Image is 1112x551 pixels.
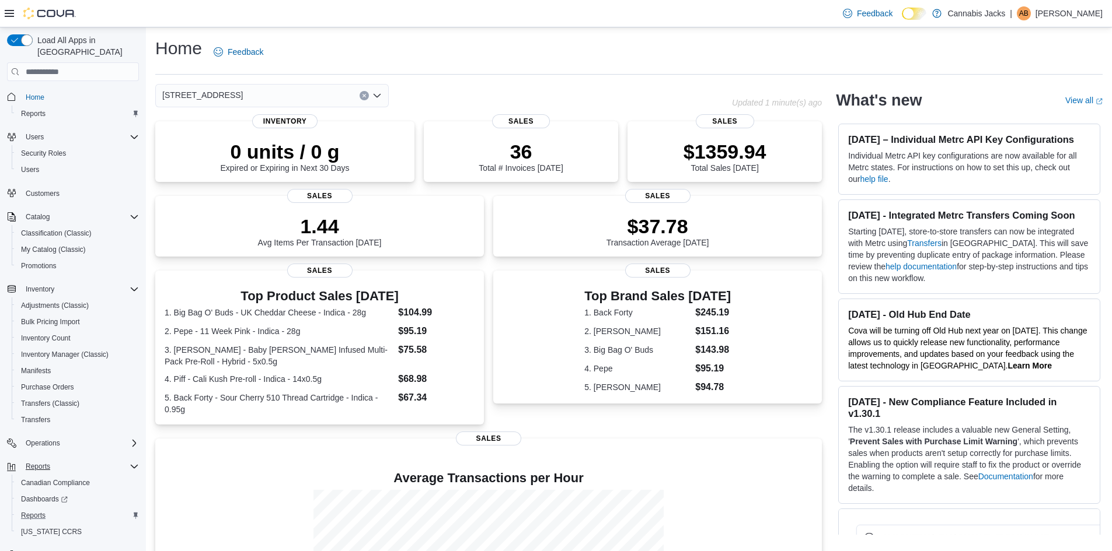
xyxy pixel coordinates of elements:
[21,89,139,104] span: Home
[848,134,1090,145] h3: [DATE] – Individual Metrc API Key Configurations
[584,381,691,393] dt: 5. [PERSON_NAME]
[492,114,550,128] span: Sales
[2,185,144,202] button: Customers
[398,391,475,405] dd: $67.34
[886,262,957,271] a: help documentation
[21,494,68,504] span: Dashboards
[21,130,48,144] button: Users
[209,40,268,64] a: Feedback
[1096,98,1103,105] svg: External link
[16,492,72,506] a: Dashboards
[1036,6,1103,20] p: [PERSON_NAME]
[848,424,1090,494] p: The v1.30.1 release includes a valuable new General Setting, ' ', which prevents sales when produ...
[16,364,55,378] a: Manifests
[162,88,243,102] span: [STREET_ADDRESS]
[684,140,766,173] div: Total Sales [DATE]
[907,238,942,248] a: Transfers
[978,472,1033,481] a: Documentation
[16,226,96,240] a: Classification (Classic)
[398,343,475,357] dd: $75.58
[16,348,113,362] a: Inventory Manager (Classic)
[16,413,139,427] span: Transfers
[12,507,144,524] button: Reports
[21,186,139,201] span: Customers
[360,91,369,100] button: Clear input
[165,471,813,485] h4: Average Transactions per Hour
[21,187,64,201] a: Customers
[16,492,139,506] span: Dashboards
[16,107,139,121] span: Reports
[21,399,79,408] span: Transfers (Classic)
[16,107,50,121] a: Reports
[12,363,144,379] button: Manifests
[848,396,1090,419] h3: [DATE] - New Compliance Feature Included in v1.30.1
[16,146,139,160] span: Security Roles
[372,91,382,100] button: Open list of options
[26,93,44,102] span: Home
[165,344,393,367] dt: 3. [PERSON_NAME] - Baby [PERSON_NAME] Infused Multi-Pack Pre-Roll - Hybrid - 5x0.5g
[26,132,44,142] span: Users
[625,189,691,203] span: Sales
[857,8,893,19] span: Feedback
[16,226,139,240] span: Classification (Classic)
[2,458,144,475] button: Reports
[258,215,382,247] div: Avg Items Per Transaction [DATE]
[221,140,350,173] div: Expired or Expiring in Next 30 Days
[287,189,353,203] span: Sales
[21,459,55,473] button: Reports
[21,109,46,118] span: Reports
[2,435,144,451] button: Operations
[584,307,691,318] dt: 1. Back Forty
[12,412,144,428] button: Transfers
[684,140,766,163] p: $1359.94
[848,150,1090,185] p: Individual Metrc API key configurations are now available for all Metrc states. For instructions ...
[16,315,85,329] a: Bulk Pricing Import
[860,174,888,184] a: help file
[165,307,393,318] dt: 1. Big Bag O' Buds - UK Cheddar Cheese - Indica - 28g
[606,215,709,247] div: Transaction Average [DATE]
[16,525,139,539] span: Washington CCRS
[21,149,66,158] span: Security Roles
[21,415,50,424] span: Transfers
[16,299,93,313] a: Adjustments (Classic)
[2,88,144,105] button: Home
[21,282,139,296] span: Inventory
[12,297,144,314] button: Adjustments (Classic)
[584,344,691,356] dt: 3. Big Bag O' Buds
[33,34,139,58] span: Load All Apps in [GEOGRAPHIC_DATA]
[12,162,144,178] button: Users
[16,364,139,378] span: Manifests
[16,508,50,522] a: Reports
[26,438,60,448] span: Operations
[16,243,139,257] span: My Catalog (Classic)
[695,380,731,394] dd: $94.78
[21,282,59,296] button: Inventory
[16,348,139,362] span: Inventory Manager (Classic)
[398,306,475,320] dd: $104.99
[12,395,144,412] button: Transfers (Classic)
[16,163,139,177] span: Users
[23,8,76,19] img: Cova
[695,362,731,375] dd: $95.19
[606,215,709,238] p: $37.78
[16,380,139,394] span: Purchase Orders
[1010,6,1012,20] p: |
[12,475,144,491] button: Canadian Compliance
[258,215,382,238] p: 1.44
[479,140,563,163] p: 36
[695,324,731,338] dd: $151.16
[848,209,1090,221] h3: [DATE] - Integrated Metrc Transfers Coming Soon
[165,373,393,385] dt: 4. Piff - Cali Kush Pre-roll - Indica - 14x0.5g
[21,366,51,375] span: Manifests
[26,212,50,222] span: Catalog
[16,396,84,410] a: Transfers (Classic)
[584,289,731,303] h3: Top Brand Sales [DATE]
[21,527,82,536] span: [US_STATE] CCRS
[16,331,75,345] a: Inventory Count
[16,525,86,539] a: [US_STATE] CCRS
[165,325,393,337] dt: 2. Pepe - 11 Week Pink - Indica - 28g
[16,163,44,177] a: Users
[21,90,49,104] a: Home
[12,330,144,346] button: Inventory Count
[16,299,139,313] span: Adjustments (Classic)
